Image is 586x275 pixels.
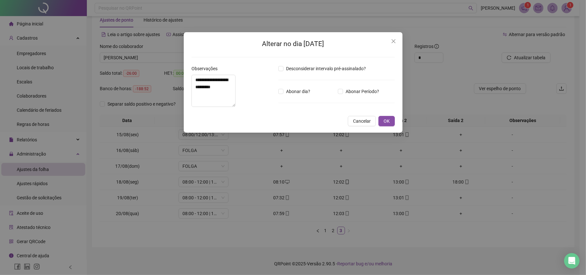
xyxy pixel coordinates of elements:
label: Observações [191,65,222,72]
div: Open Intercom Messenger [564,253,580,269]
button: OK [378,116,395,126]
span: Abonar Período? [343,88,381,95]
span: OK [384,118,390,125]
span: close [391,39,396,44]
span: Abonar dia? [284,88,313,95]
button: Cancelar [348,116,376,126]
button: Close [388,36,399,46]
h2: Alterar no dia [DATE] [191,39,395,49]
span: Cancelar [353,118,371,125]
span: Desconsiderar intervalo pré-assinalado? [284,65,368,72]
